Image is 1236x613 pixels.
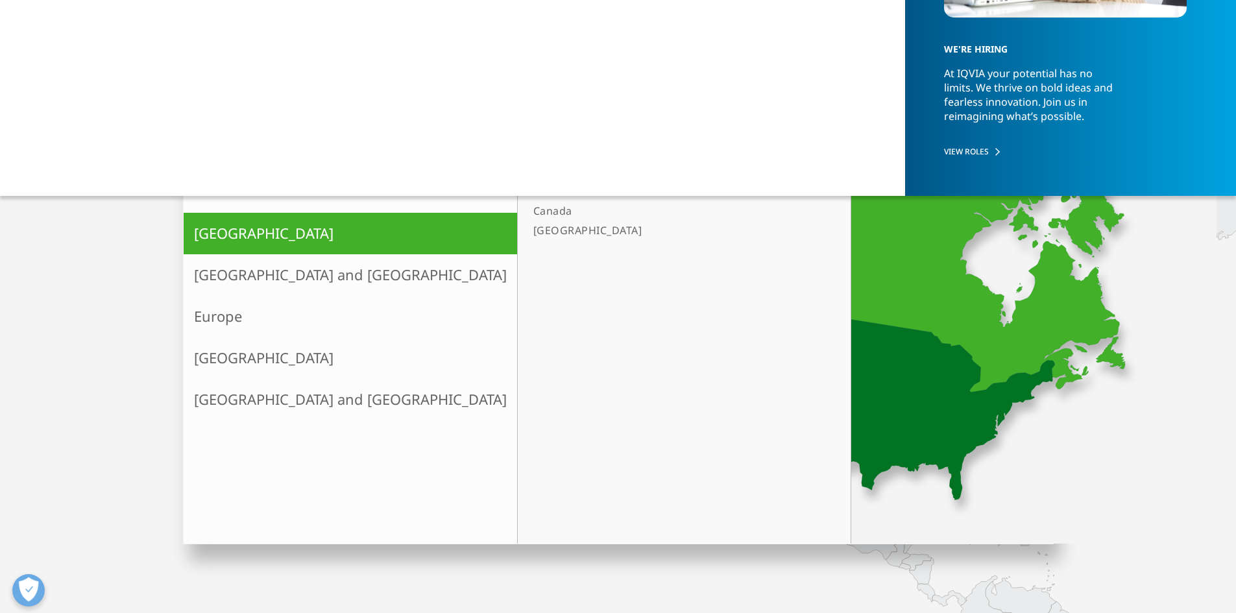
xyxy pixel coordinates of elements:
[528,201,827,221] a: Canada
[184,379,517,420] a: [GEOGRAPHIC_DATA] and [GEOGRAPHIC_DATA]
[944,21,1174,66] h5: WE'RE HIRING
[184,254,517,296] a: [GEOGRAPHIC_DATA] and [GEOGRAPHIC_DATA]
[184,296,517,337] a: Europe
[528,221,827,240] a: [GEOGRAPHIC_DATA]
[184,213,517,254] a: [GEOGRAPHIC_DATA]
[944,146,1187,157] a: VIEW ROLES
[944,66,1123,135] p: At IQVIA your potential has no limits. We thrive on bold ideas and fearless innovation. Join us i...
[12,574,45,607] button: Open Preferences
[184,337,517,379] a: [GEOGRAPHIC_DATA]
